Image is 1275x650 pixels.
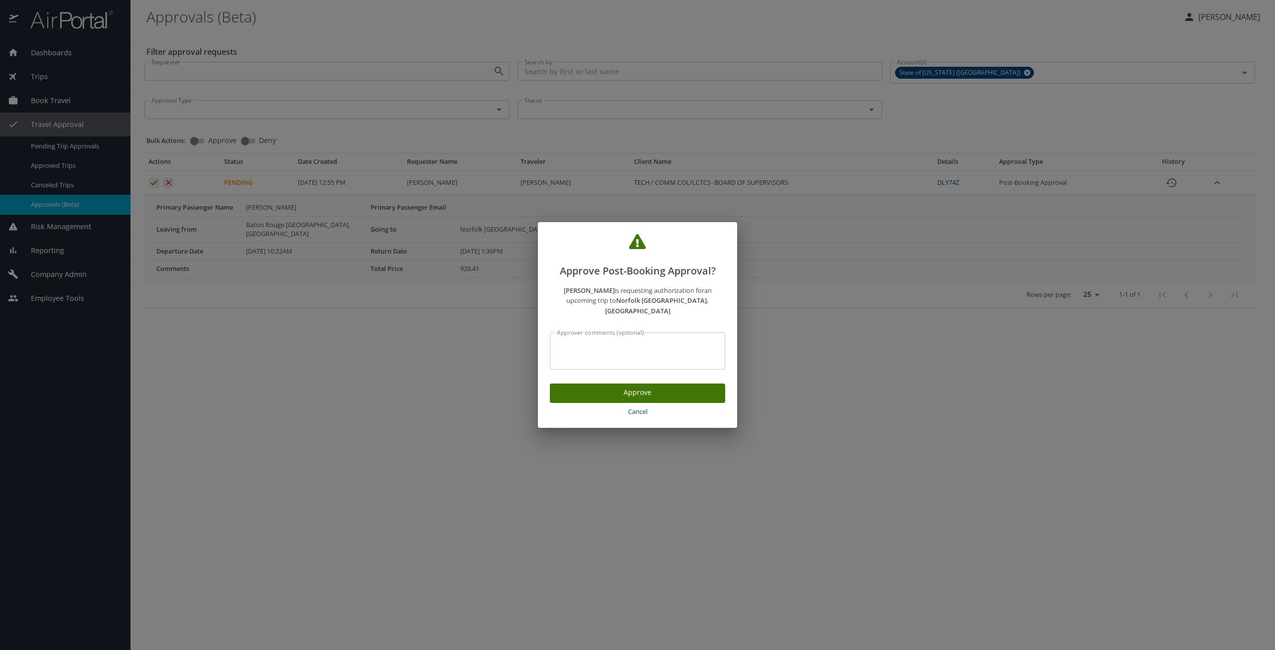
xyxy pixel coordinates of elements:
button: Approve [550,384,725,403]
strong: [PERSON_NAME] [564,286,615,295]
span: Approve [558,387,717,399]
p: is requesting authorization for an upcoming trip to [550,285,725,316]
strong: Norfolk [GEOGRAPHIC_DATA], [GEOGRAPHIC_DATA] [605,296,709,315]
span: Cancel [554,406,721,417]
button: Cancel [550,403,725,420]
h2: Approve Post-Booking Approval? [550,234,725,279]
